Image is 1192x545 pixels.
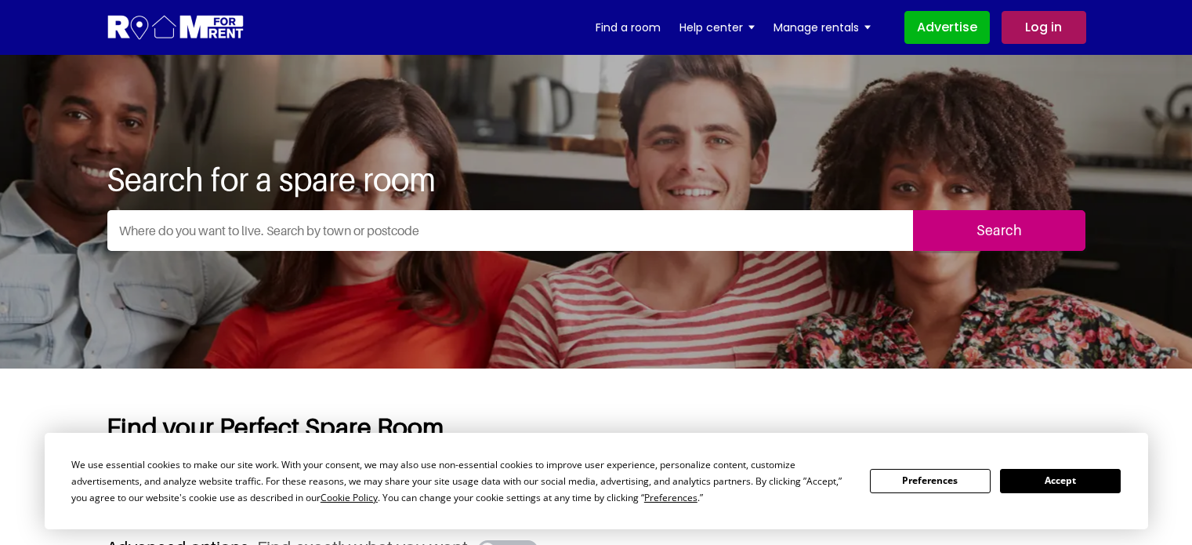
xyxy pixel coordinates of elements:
[107,210,913,251] input: Where do you want to live. Search by town or postcode
[774,16,871,39] a: Manage rentals
[107,13,245,42] img: Logo for Room for Rent, featuring a welcoming design with a house icon and modern typography
[321,491,378,504] span: Cookie Policy
[1000,469,1121,493] button: Accept
[913,210,1085,251] input: Search
[644,491,697,504] span: Preferences
[904,11,990,44] a: Advertise
[870,469,991,493] button: Preferences
[596,16,661,39] a: Find a room
[679,16,755,39] a: Help center
[71,456,851,506] div: We use essential cookies to make our site work. With your consent, we may also use non-essential ...
[107,412,444,441] strong: Find your Perfect Spare Room
[45,433,1148,529] div: Cookie Consent Prompt
[1002,11,1086,44] a: Log in
[107,160,1086,198] h1: Search for a spare room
